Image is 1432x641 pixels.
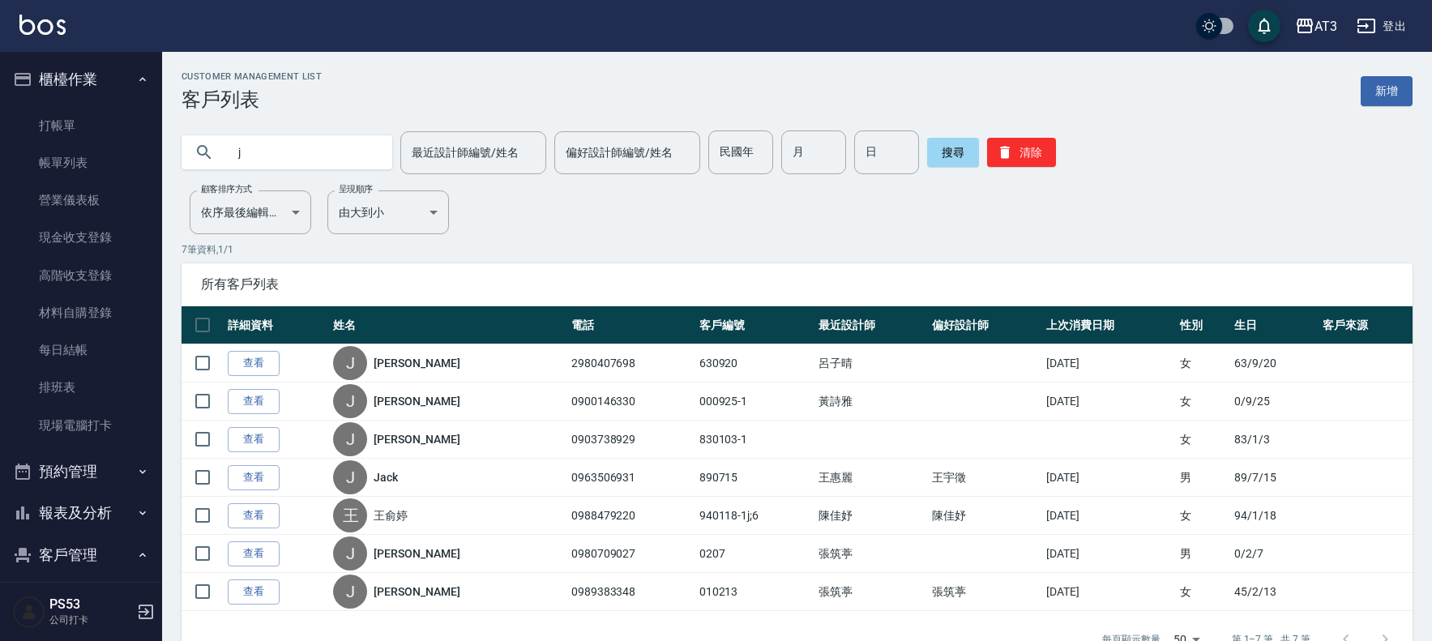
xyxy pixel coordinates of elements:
td: 63/9/20 [1230,344,1319,382]
td: 0900146330 [567,382,695,421]
a: [PERSON_NAME] [374,545,460,562]
button: save [1248,10,1280,42]
td: 830103-1 [695,421,814,459]
td: 女 [1176,421,1230,459]
td: 0989383348 [567,573,695,611]
a: 營業儀表板 [6,182,156,219]
a: [PERSON_NAME] [374,355,460,371]
div: J [333,384,367,418]
a: 高階收支登錄 [6,257,156,294]
td: 女 [1176,497,1230,535]
a: 材料自購登錄 [6,294,156,331]
h3: 客戶列表 [182,88,322,111]
td: [DATE] [1042,344,1176,382]
td: 83/1/3 [1230,421,1319,459]
th: 最近設計師 [814,306,929,344]
th: 生日 [1230,306,1319,344]
button: 搜尋 [927,138,979,167]
a: 新增 [1361,76,1413,106]
div: J [333,422,367,456]
td: 0988479220 [567,497,695,535]
td: 0963506931 [567,459,695,497]
td: 女 [1176,344,1230,382]
td: 0903738929 [567,421,695,459]
td: [DATE] [1042,459,1176,497]
td: 王宇徵 [928,459,1042,497]
input: 搜尋關鍵字 [227,130,379,174]
td: 男 [1176,535,1230,573]
th: 詳細資料 [224,306,329,344]
button: 預約管理 [6,451,156,493]
a: [PERSON_NAME] [374,431,460,447]
td: 000925-1 [695,382,814,421]
td: [DATE] [1042,382,1176,421]
td: 王惠麗 [814,459,929,497]
a: 查看 [228,389,280,414]
a: 每日結帳 [6,331,156,369]
td: 010213 [695,573,814,611]
td: 630920 [695,344,814,382]
td: 89/7/15 [1230,459,1319,497]
td: 張筑葶 [928,573,1042,611]
div: 依序最後編輯時間 [190,190,311,234]
div: J [333,460,367,494]
td: 呂子晴 [814,344,929,382]
div: AT3 [1314,16,1337,36]
td: [DATE] [1042,535,1176,573]
td: 0/2/7 [1230,535,1319,573]
button: 報表及分析 [6,492,156,534]
a: 現金收支登錄 [6,219,156,256]
div: J [333,536,367,570]
button: 客戶管理 [6,534,156,576]
img: Person [13,596,45,628]
label: 呈現順序 [339,183,373,195]
a: 查看 [228,427,280,452]
th: 上次消費日期 [1042,306,1176,344]
div: 由大到小 [327,190,449,234]
h5: PS53 [49,596,132,613]
td: 張筑葶 [814,573,929,611]
th: 偏好設計師 [928,306,1042,344]
td: 0/9/25 [1230,382,1319,421]
img: Logo [19,15,66,35]
th: 姓名 [329,306,566,344]
h2: Customer Management List [182,71,322,82]
a: [PERSON_NAME] [374,393,460,409]
div: 王 [333,498,367,532]
th: 客戶編號 [695,306,814,344]
td: [DATE] [1042,573,1176,611]
div: J [333,575,367,609]
span: 所有客戶列表 [201,276,1393,293]
td: 男 [1176,459,1230,497]
a: 查看 [228,503,280,528]
p: 7 筆資料, 1 / 1 [182,242,1413,257]
td: 890715 [695,459,814,497]
a: 帳單列表 [6,144,156,182]
a: 排班表 [6,369,156,406]
td: 張筑葶 [814,535,929,573]
a: 打帳單 [6,107,156,144]
td: 45/2/13 [1230,573,1319,611]
td: 陳佳妤 [928,497,1042,535]
td: 陳佳妤 [814,497,929,535]
td: 黃詩雅 [814,382,929,421]
p: 公司打卡 [49,613,132,627]
label: 顧客排序方式 [201,183,252,195]
a: [PERSON_NAME] [374,583,460,600]
button: AT3 [1289,10,1344,43]
a: 查看 [228,465,280,490]
td: 女 [1176,573,1230,611]
a: 查看 [228,541,280,566]
a: 王俞婷 [374,507,408,523]
a: 查看 [228,579,280,605]
th: 性別 [1176,306,1230,344]
div: J [333,346,367,380]
th: 電話 [567,306,695,344]
td: 940118-1j;6 [695,497,814,535]
a: 查看 [228,351,280,376]
button: 登出 [1350,11,1413,41]
td: [DATE] [1042,497,1176,535]
button: 清除 [987,138,1056,167]
th: 客戶來源 [1319,306,1413,344]
a: 現場電腦打卡 [6,407,156,444]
